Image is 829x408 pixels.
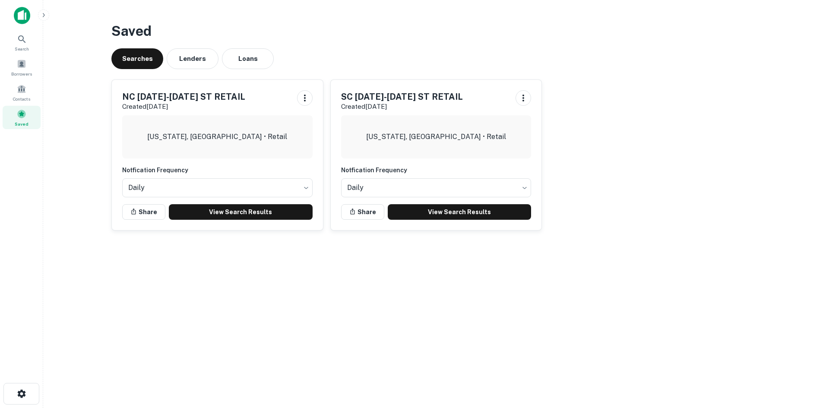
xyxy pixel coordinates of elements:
p: [US_STATE], [GEOGRAPHIC_DATA] • Retail [366,132,506,142]
h6: Notfication Frequency [122,165,313,175]
a: Borrowers [3,56,41,79]
a: View Search Results [169,204,313,220]
button: Share [122,204,165,220]
p: [US_STATE], [GEOGRAPHIC_DATA] • Retail [147,132,287,142]
a: Saved [3,106,41,129]
img: capitalize-icon.png [14,7,30,24]
h3: Saved [111,21,761,41]
h5: SC [DATE]-[DATE] ST RETAIL [341,90,463,103]
p: Created [DATE] [122,101,245,112]
h5: NC [DATE]-[DATE] ST RETAIL [122,90,245,103]
button: Searches [111,48,163,69]
a: Contacts [3,81,41,104]
span: Search [15,45,29,52]
span: Saved [15,120,28,127]
p: Created [DATE] [341,101,463,112]
div: Without label [341,176,532,200]
span: Contacts [13,95,30,102]
button: Lenders [167,48,218,69]
iframe: Chat Widget [786,339,829,380]
a: Search [3,31,41,54]
div: Without label [122,176,313,200]
button: Loans [222,48,274,69]
h6: Notfication Frequency [341,165,532,175]
span: Borrowers [11,70,32,77]
a: View Search Results [388,204,532,220]
button: Share [341,204,384,220]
